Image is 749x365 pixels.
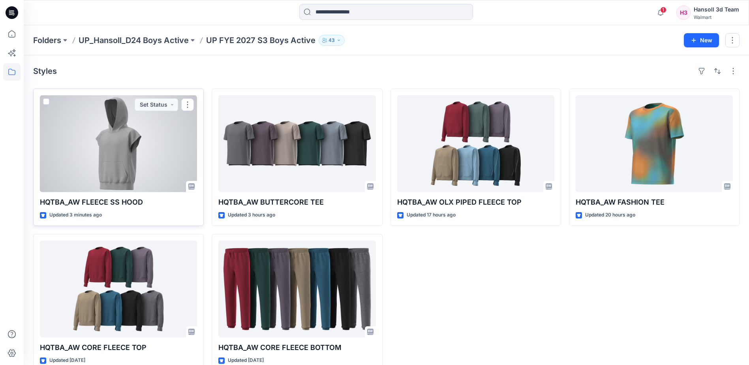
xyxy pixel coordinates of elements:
a: HQTBA_AW CORE FLEECE TOP [40,241,197,337]
a: UP_Hansoll_D24 Boys Active [79,35,189,46]
p: HQTBA_AW BUTTERCORE TEE [218,197,375,208]
a: HQTBA_AW OLX PIPED FLEECE TOP [397,95,554,192]
p: Updated [DATE] [49,356,85,365]
p: HQTBA_AW FLEECE SS HOOD [40,197,197,208]
a: HQTBA_AW FLEECE SS HOOD [40,95,197,192]
a: HQTBA_AW FASHION TEE [576,95,733,192]
button: New [684,33,719,47]
div: H3 [676,6,691,20]
div: Walmart [694,14,739,20]
p: Updated 20 hours ago [585,211,635,219]
p: Updated 3 hours ago [228,211,275,219]
p: Updated [DATE] [228,356,264,365]
span: 1 [660,7,666,13]
p: UP FYE 2027 S3 Boys Active [206,35,315,46]
p: 43 [329,36,335,45]
button: 43 [319,35,345,46]
p: HQTBA_AW CORE FLEECE TOP [40,342,197,353]
a: HQTBA_AW BUTTERCORE TEE [218,95,375,192]
p: Updated 3 minutes ago [49,211,102,219]
p: HQTBA_AW CORE FLEECE BOTTOM [218,342,375,353]
div: Hansoll 3d Team [694,5,739,14]
a: Folders [33,35,61,46]
a: HQTBA_AW CORE FLEECE BOTTOM [218,241,375,337]
p: HQTBA_AW OLX PIPED FLEECE TOP [397,197,554,208]
h4: Styles [33,66,57,76]
p: Updated 17 hours ago [407,211,456,219]
p: HQTBA_AW FASHION TEE [576,197,733,208]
